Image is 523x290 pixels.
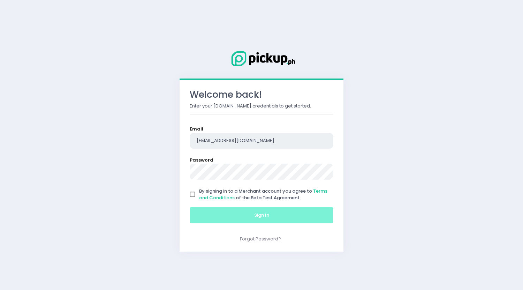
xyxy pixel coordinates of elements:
[240,236,281,242] a: Forgot Password?
[227,50,296,67] img: Logo
[199,188,327,201] span: By signing in to a Merchant account you agree to of the Beta Test Agreement
[190,126,203,133] label: Email
[190,207,333,224] button: Sign In
[190,157,213,164] label: Password
[199,188,327,201] a: Terms and Conditions
[254,212,269,218] span: Sign In
[190,89,333,100] h3: Welcome back!
[190,103,333,110] p: Enter your [DOMAIN_NAME] credentials to get started.
[190,133,333,149] input: Email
